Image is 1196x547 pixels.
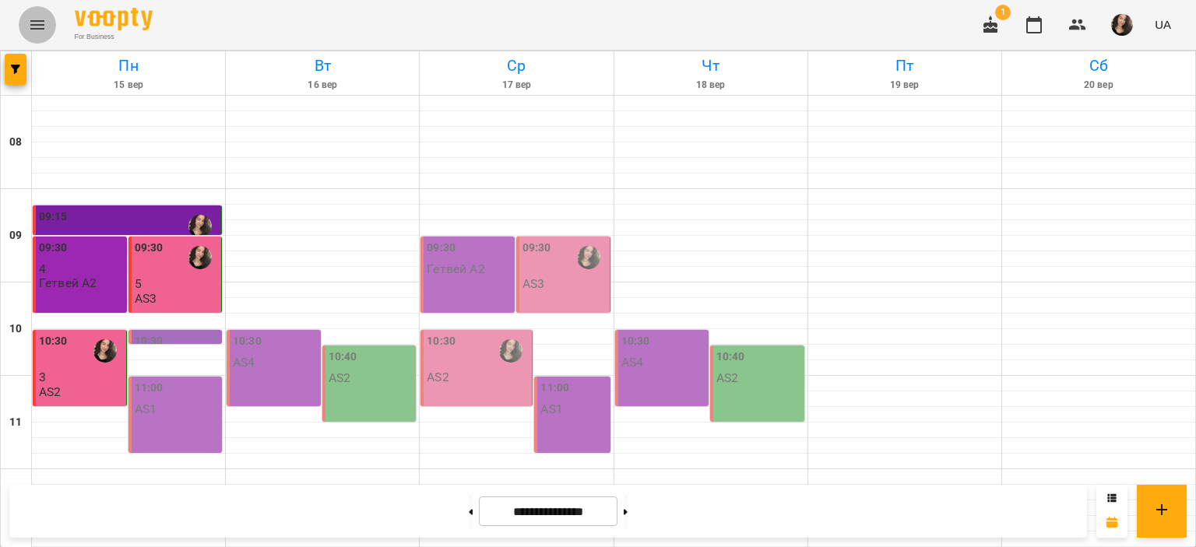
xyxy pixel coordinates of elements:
[540,380,569,397] label: 11:00
[9,414,22,431] h6: 11
[34,54,223,78] h6: Пн
[75,8,153,30] img: Voopty Logo
[329,371,350,384] p: AS2
[329,349,357,366] label: 10:40
[427,370,448,384] p: AS2
[135,292,157,305] p: AS3
[540,402,562,416] p: AS1
[427,240,456,257] label: 09:30
[233,333,262,350] label: 10:30
[621,356,643,369] p: AS4
[422,78,610,93] h6: 17 вер
[522,277,544,290] p: AS3
[188,246,212,269] img: Самчук Анастасія Олександрівна
[621,333,650,350] label: 10:30
[499,339,522,363] img: Самчук Анастасія Олександрівна
[1111,14,1133,36] img: af1f68b2e62f557a8ede8df23d2b6d50.jpg
[995,5,1011,20] span: 1
[233,356,255,369] p: AS4
[577,246,600,269] img: Самчук Анастасія Олександрівна
[617,78,805,93] h6: 18 вер
[188,215,212,238] img: Самчук Анастасія Олександрівна
[39,276,97,289] p: Гетвей А2
[135,277,219,290] p: 5
[135,240,164,257] label: 09:30
[1149,10,1177,39] button: UA
[422,54,610,78] h6: Ср
[39,333,68,350] label: 10:30
[617,54,805,78] h6: Чт
[522,240,551,257] label: 09:30
[135,402,157,416] p: AS1
[811,54,999,78] h6: Пт
[1155,16,1171,33] span: UA
[34,78,223,93] h6: 15 вер
[228,78,417,93] h6: 16 вер
[39,262,124,275] p: 4
[9,134,22,151] h6: 08
[811,78,999,93] h6: 19 вер
[19,6,56,44] button: Menu
[135,380,164,397] label: 11:00
[427,333,456,350] label: 10:30
[39,370,123,384] p: 3
[39,240,68,257] label: 09:30
[93,339,117,363] img: Самчук Анастасія Олександрівна
[716,371,738,384] p: AS2
[39,209,68,226] label: 09:15
[39,385,61,398] p: AS2
[135,333,164,350] label: 10:30
[9,227,22,244] h6: 09
[1004,78,1193,93] h6: 20 вер
[716,349,745,366] label: 10:40
[427,262,484,275] p: Гетвей А2
[9,321,22,338] h6: 10
[75,32,153,42] span: For Business
[1004,54,1193,78] h6: Сб
[228,54,417,78] h6: Вт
